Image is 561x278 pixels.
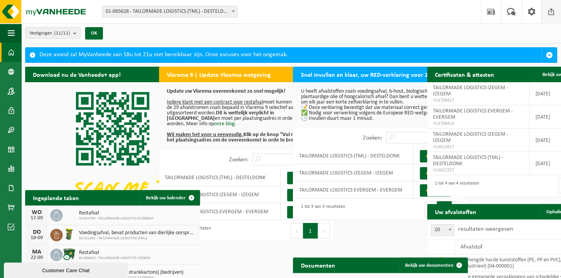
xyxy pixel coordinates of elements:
[287,172,317,184] a: Vul nu in
[433,97,523,104] span: VLA708417
[25,27,80,39] button: Vestigingen(11/11)
[297,200,345,218] div: 1 tot 3 van 3 resultaten
[363,135,382,141] label: Zoeken:
[146,195,186,200] span: Bekijk uw kalender
[79,216,154,221] span: 10-921793 - TAILORMADE LOGISTICS EVERGEM
[159,169,280,186] td: TAILORMADE LOGISTICS (TML) - DESTELDONK
[433,155,503,167] span: TAILORMADE LOGISTICS (TML) - DESTELDONK
[25,190,87,205] h2: Ingeplande taken
[167,88,286,94] b: Update uw Vlarema overeenkomst zo snel mogelijk!
[424,201,437,217] button: Previous
[433,85,508,97] span: TAILORMADE LOGISTICS IZEGEM - IZEGEM
[29,28,70,39] span: Vestigingen
[301,89,460,121] p: U heeft afvalstoffen zoals voedingsafval, b-hout, biologisch slib, plantaardige olie of hoogcalor...
[293,257,342,273] h2: Documenten
[433,108,513,120] span: TAILORMADE LOGISTICS EVERGEM - EVERGEM
[420,184,451,197] a: 👉 Vul in
[303,223,318,238] button: 1
[287,189,317,201] a: Vul nu in
[25,67,128,82] h2: Download nu de Vanheede+ app!
[214,121,236,127] a: onze blog.
[458,226,513,232] label: resultaten weergeven
[291,223,303,238] button: Previous
[433,121,523,127] span: VLA708416
[159,203,280,220] td: TAILORMADE LOGISTICS EVERGEM - EVERGEM
[39,48,542,62] div: Deze avond zal MyVanheede van 18u tot 21u niet bereikbaar zijn. Onze excuses voor het ongemak.
[167,110,274,121] b: Dit is wettelijk verplicht in [GEOGRAPHIC_DATA]
[4,261,129,278] iframe: chat widget
[85,27,103,40] button: OK
[433,131,508,143] span: TAILORMADE LOGISTICS IZEGEM - IZEGEM
[63,228,76,241] img: WB-0060-HPE-GN-50
[293,67,445,82] h2: Snel invullen en klaar, uw RED-verklaring voor 2025
[79,269,183,276] span: Pmd (plastiek, metaal, drankkartons) (bedrijven)
[431,224,454,236] span: 10
[102,6,238,17] span: 01-065628 - TAILORMADE LOGISTICS (TML) - DESTELDONK
[29,255,44,261] div: 22-09
[293,164,413,181] td: TAILORMADE LOGISTICS IZEGEM - IZEGEM
[460,244,482,250] span: Afvalstof
[79,210,154,216] span: Restafval
[29,249,44,255] div: MA
[287,206,317,218] a: Vul nu in
[79,250,151,256] span: Restafval
[399,257,467,273] a: Bekijk uw documenten
[25,82,200,214] img: Download de VHEPlus App
[229,157,248,163] label: Zoeken:
[29,216,44,221] div: 17-09
[427,67,502,82] h2: Certificaten & attesten
[159,67,279,82] h2: Vlarema 9 | Update Vlaamse wetgeving
[79,236,196,241] span: 02-011462 - TAILORMADE LOGISTICS (TML)
[431,224,454,235] span: 10
[405,263,453,268] span: Bekijk uw documenten
[29,209,44,216] div: WO
[318,223,330,238] button: Next
[433,144,523,150] span: VLA613817
[79,230,196,236] span: Voedingsafval, bevat producten van dierlijke oorsprong, onverpakt, categorie 3
[167,132,243,138] u: Wij maken het voor u eenvoudig.
[29,229,44,235] div: DO
[79,256,151,261] span: 01-094613 - TAILORMADE LOGISTICS IZEGEM
[427,204,484,219] h2: Uw afvalstoffen
[431,177,479,194] div: 1 tot 4 van 4 resultaten
[159,186,280,203] td: TAILORMADE LOGISTICS IZEGEM - IZEGEM
[103,6,237,17] span: 01-065628 - TAILORMADE LOGISTICS (TML) - DESTELDONK
[167,132,319,143] b: Klik op de knop "Vul nu in" naast het plaatsingsadres om de overeenkomst in orde te brengen.
[420,167,451,180] a: 👉 Vul in
[433,167,523,173] span: VLA612257
[167,99,263,105] u: Iedere klant met een contract voor restafval
[167,89,326,143] p: moet kunnen aantonen dat de 29 afvalstromen zoals bepaald in Vlarema 9 selectief aangeboden en ui...
[293,181,413,199] td: TAILORMADE LOGISTICS EVERGEM - EVERGEM
[420,150,451,162] a: 👉 Vul in
[140,190,199,205] a: Bekijk uw kalender
[293,147,413,164] td: TAILORMADE LOGISTICS (TML) - DESTELDONK
[63,247,76,261] img: WB-1100-CU
[54,31,70,36] count: (11/11)
[29,235,44,241] div: 18-09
